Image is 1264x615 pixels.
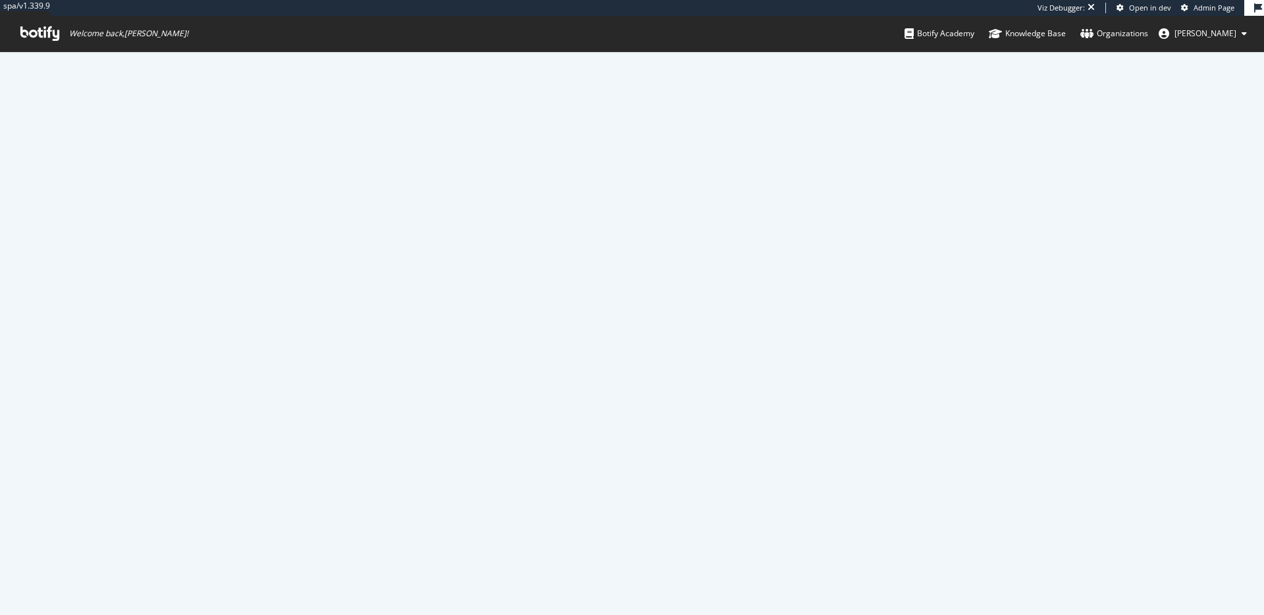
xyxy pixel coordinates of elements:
[1117,3,1171,13] a: Open in dev
[1129,3,1171,13] span: Open in dev
[989,27,1066,40] div: Knowledge Base
[905,16,974,51] a: Botify Academy
[1181,3,1234,13] a: Admin Page
[1038,3,1085,13] div: Viz Debugger:
[1174,28,1236,39] span: Dan Reno
[1194,3,1234,13] span: Admin Page
[905,27,974,40] div: Botify Academy
[1080,16,1148,51] a: Organizations
[989,16,1066,51] a: Knowledge Base
[1148,23,1257,44] button: [PERSON_NAME]
[69,28,188,39] span: Welcome back, [PERSON_NAME] !
[1080,27,1148,40] div: Organizations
